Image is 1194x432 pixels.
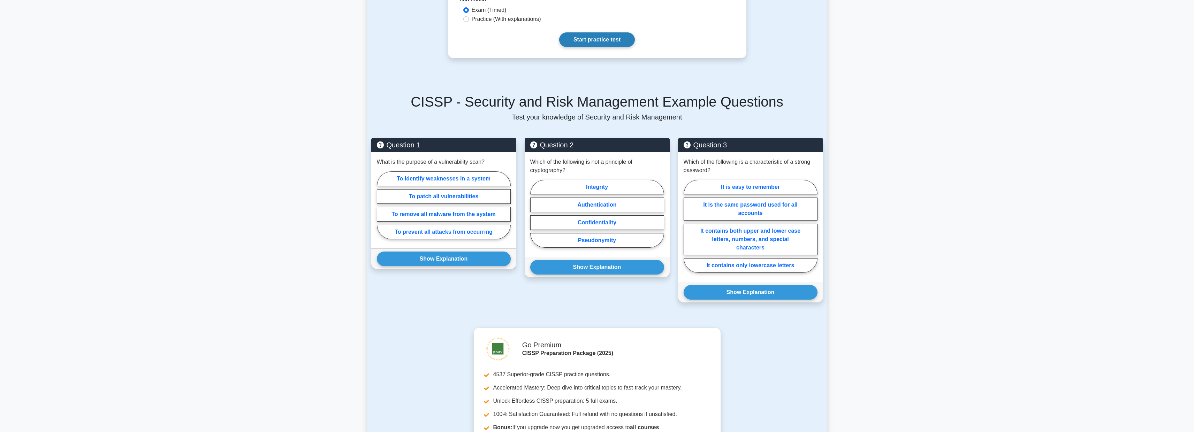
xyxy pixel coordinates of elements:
[377,252,511,266] button: Show Explanation
[377,225,511,239] label: To prevent all attacks from occurring
[371,93,823,110] h5: CISSP - Security and Risk Management Example Questions
[684,158,817,175] p: Which of the following is a characteristic of a strong password?
[530,215,664,230] label: Confidentiality
[377,141,511,149] h5: Question 1
[530,141,664,149] h5: Question 2
[684,141,817,149] h5: Question 3
[472,15,541,23] label: Practice (With explanations)
[684,224,817,255] label: It contains both upper and lower case letters, numbers, and special characters
[530,260,664,275] button: Show Explanation
[684,258,817,273] label: It contains only lowercase letters
[530,233,664,248] label: Pseudonymity
[472,6,507,14] label: Exam (Timed)
[377,189,511,204] label: To patch all vulnerabilities
[684,198,817,221] label: It is the same password used for all accounts
[530,158,664,175] p: Which of the following is not a principle of cryptography?
[371,113,823,121] p: Test your knowledge of Security and Risk Management
[530,198,664,212] label: Authentication
[684,285,817,300] button: Show Explanation
[377,158,485,166] p: What is the purpose of a vulnerability scan?
[530,180,664,194] label: Integrity
[377,171,511,186] label: To identify weaknesses in a system
[377,207,511,222] label: To remove all malware from the system
[559,32,635,47] a: Start practice test
[684,180,817,194] label: It is easy to remember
